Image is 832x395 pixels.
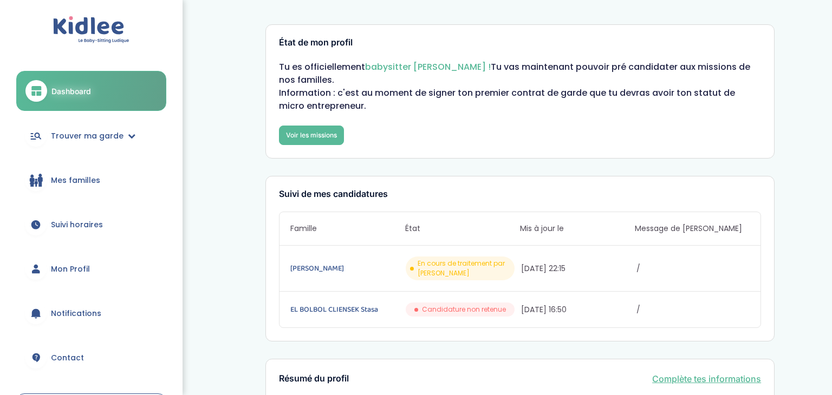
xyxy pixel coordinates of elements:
span: [DATE] 22:15 [521,263,634,274]
h3: Suivi de mes candidatures [279,189,761,199]
span: Notifications [51,308,101,319]
span: État [405,223,520,234]
a: Trouver ma garde [16,116,166,155]
span: Candidature non retenue [422,305,506,314]
h3: État de mon profil [279,38,761,48]
a: [PERSON_NAME] [290,262,404,274]
span: Mes familles [51,175,100,186]
span: Contact [51,352,84,364]
span: Dashboard [51,85,91,97]
p: Tu es officiellement Tu vas maintenant pouvoir pré candidater aux missions de nos familles. [279,61,761,87]
h3: Résumé du profil [279,374,349,384]
span: Trouver ma garde [51,130,123,142]
a: Notifications [16,294,166,333]
a: Mon Profil [16,249,166,288]
a: Contact [16,338,166,377]
span: / [636,263,750,274]
a: Mes familles [16,161,166,200]
span: Mon Profil [51,264,90,275]
span: Famille [290,223,405,234]
a: Complète tes informations [652,372,761,385]
span: Mis à jour le [520,223,635,234]
span: En cours de traitement par [PERSON_NAME] [418,259,510,278]
a: EL BOLBOL CLIENSEK Stasa [290,304,404,315]
p: Information : c'est au moment de signer ton premier contrat de garde que tu devras avoir ton stat... [279,87,761,113]
span: / [636,304,750,315]
a: Dashboard [16,71,166,111]
span: babysitter [PERSON_NAME] ! [365,61,491,73]
span: Message de [PERSON_NAME] [635,223,750,234]
a: Suivi horaires [16,205,166,244]
img: logo.svg [53,16,129,44]
a: Voir les missions [279,126,344,145]
span: [DATE] 16:50 [521,304,634,315]
span: Suivi horaires [51,219,103,231]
